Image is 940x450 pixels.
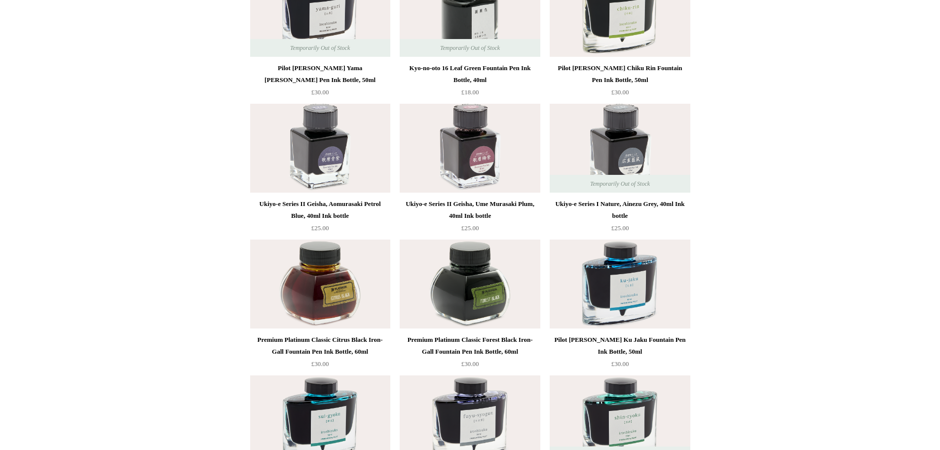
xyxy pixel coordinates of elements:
a: Ukiyo-e Series II Geisha, Ume Murasaki Plum, 40ml Ink bottle £25.00 [400,198,540,239]
a: Premium Platinum Classic Citrus Black Iron-Gall Fountain Pen Ink Bottle, 60ml £30.00 [250,334,390,374]
span: £30.00 [611,360,629,368]
span: £18.00 [461,88,479,96]
div: Pilot [PERSON_NAME] Yama [PERSON_NAME] Pen Ink Bottle, 50ml [253,62,388,86]
div: Ukiyo-e Series II Geisha, Ume Murasaki Plum, 40ml Ink bottle [402,198,537,222]
div: Pilot [PERSON_NAME] Ku Jaku Fountain Pen Ink Bottle, 50ml [552,334,687,358]
span: Temporarily Out of Stock [430,39,510,57]
a: Premium Platinum Classic Forest Black Iron-Gall Fountain Pen Ink Bottle, 60ml £30.00 [400,334,540,374]
a: Pilot [PERSON_NAME] Yama [PERSON_NAME] Pen Ink Bottle, 50ml £30.00 [250,62,390,103]
span: £25.00 [311,224,329,232]
div: Premium Platinum Classic Forest Black Iron-Gall Fountain Pen Ink Bottle, 60ml [402,334,537,358]
a: Premium Platinum Classic Forest Black Iron-Gall Fountain Pen Ink Bottle, 60ml Premium Platinum Cl... [400,240,540,328]
span: £25.00 [611,224,629,232]
div: Ukiyo-e Series II Geisha, Aomurasaki Petrol Blue, 40ml Ink bottle [253,198,388,222]
span: £30.00 [611,88,629,96]
img: Ukiyo-e Series II Geisha, Aomurasaki Petrol Blue, 40ml Ink bottle [250,104,390,193]
img: Premium Platinum Classic Forest Black Iron-Gall Fountain Pen Ink Bottle, 60ml [400,240,540,328]
div: Pilot [PERSON_NAME] Chiku Rin Fountain Pen Ink Bottle, 50ml [552,62,687,86]
div: Ukiyo-e Series I Nature, Ainezu Grey, 40ml Ink bottle [552,198,687,222]
span: Temporarily Out of Stock [580,175,660,193]
div: Kyo-no-oto 16 Leaf Green Fountain Pen Ink Bottle, 40ml [402,62,537,86]
div: Premium Platinum Classic Citrus Black Iron-Gall Fountain Pen Ink Bottle, 60ml [253,334,388,358]
img: Pilot Iro Shizuku Ku Jaku Fountain Pen Ink Bottle, 50ml [550,240,690,328]
span: Temporarily Out of Stock [280,39,360,57]
span: £30.00 [311,360,329,368]
a: Pilot [PERSON_NAME] Chiku Rin Fountain Pen Ink Bottle, 50ml £30.00 [550,62,690,103]
a: Pilot [PERSON_NAME] Ku Jaku Fountain Pen Ink Bottle, 50ml £30.00 [550,334,690,374]
a: Kyo-no-oto 16 Leaf Green Fountain Pen Ink Bottle, 40ml £18.00 [400,62,540,103]
a: Ukiyo-e Series II Geisha, Aomurasaki Petrol Blue, 40ml Ink bottle Ukiyo-e Series II Geisha, Aomur... [250,104,390,193]
img: Ukiyo-e Series I Nature, Ainezu Grey, 40ml Ink bottle [550,104,690,193]
span: £30.00 [311,88,329,96]
img: Ukiyo-e Series II Geisha, Ume Murasaki Plum, 40ml Ink bottle [400,104,540,193]
a: Premium Platinum Classic Citrus Black Iron-Gall Fountain Pen Ink Bottle, 60ml Premium Platinum Cl... [250,240,390,328]
span: £30.00 [461,360,479,368]
a: Ukiyo-e Series II Geisha, Ume Murasaki Plum, 40ml Ink bottle Ukiyo-e Series II Geisha, Ume Murasa... [400,104,540,193]
a: Pilot Iro Shizuku Ku Jaku Fountain Pen Ink Bottle, 50ml Pilot Iro Shizuku Ku Jaku Fountain Pen In... [550,240,690,328]
img: Premium Platinum Classic Citrus Black Iron-Gall Fountain Pen Ink Bottle, 60ml [250,240,390,328]
a: Ukiyo-e Series I Nature, Ainezu Grey, 40ml Ink bottle £25.00 [550,198,690,239]
span: £25.00 [461,224,479,232]
a: Ukiyo-e Series I Nature, Ainezu Grey, 40ml Ink bottle Ukiyo-e Series I Nature, Ainezu Grey, 40ml ... [550,104,690,193]
a: Ukiyo-e Series II Geisha, Aomurasaki Petrol Blue, 40ml Ink bottle £25.00 [250,198,390,239]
